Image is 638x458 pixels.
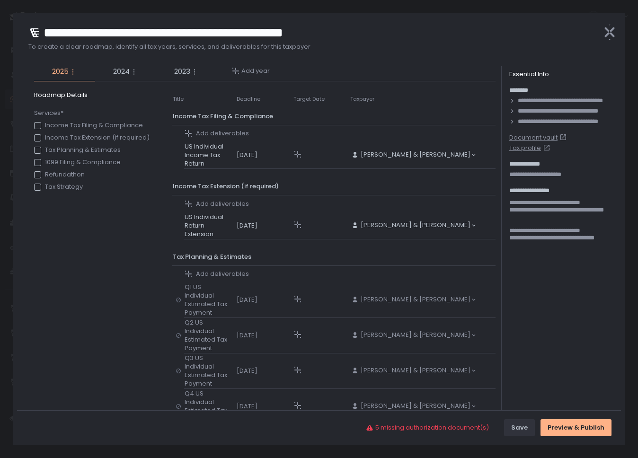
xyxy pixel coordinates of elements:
span: 2024 [113,66,130,77]
span: Q3 US Individual Estimated Tax Payment [185,354,232,388]
div: Essential Info [509,70,617,79]
div: [DATE] [237,151,292,159]
span: Services* [34,109,63,117]
div: Search for option [350,150,476,160]
span: 2023 [174,66,190,77]
input: Search for option [351,375,352,376]
div: Search for option [350,221,476,230]
span: Tax Planning & Estimates [173,252,251,261]
span: Income Tax Filing & Compliance [173,112,273,121]
a: Document vault [509,133,617,142]
span: [PERSON_NAME] & [PERSON_NAME] [361,221,470,229]
span: Income Tax Extension (if required) [173,182,279,191]
span: 5 missing authorization document(s) [375,423,489,432]
input: Search for option [351,159,352,160]
span: Q1 US Individual Estimated Tax Payment [185,283,232,317]
th: Deadline [236,91,293,108]
span: [PERSON_NAME] & [PERSON_NAME] [361,150,470,159]
span: 2025 [52,66,69,77]
span: Q4 US Individual Estimated Tax Payment [185,389,232,423]
div: Search for option [350,295,476,305]
div: [DATE] [237,402,292,411]
div: Search for option [350,402,476,411]
span: Q2 US Individual Estimated Tax Payment [185,318,232,352]
div: Save [511,423,528,432]
span: US Individual Income Tax Return [185,142,232,168]
span: Add deliverables [196,270,249,278]
span: Add deliverables [196,200,249,208]
div: Preview & Publish [548,423,604,432]
span: To create a clear roadmap, identify all tax years, services, and deliverables for this taxpayer [28,43,594,51]
div: [DATE] [237,221,292,230]
span: Roadmap Details [34,91,153,99]
button: Add year [232,67,270,75]
div: Search for option [350,366,476,376]
span: [PERSON_NAME] & [PERSON_NAME] [361,402,470,410]
input: Search for option [351,304,352,305]
div: [DATE] [237,367,292,375]
span: [PERSON_NAME] & [PERSON_NAME] [361,366,470,375]
button: Save [504,419,535,436]
div: [DATE] [237,331,292,340]
div: [DATE] [237,296,292,304]
th: Target Date [293,91,350,108]
th: Taxpayer [350,91,477,108]
a: Tax profile [509,144,617,152]
span: US Individual Return Extension [185,213,232,238]
div: Search for option [350,331,476,340]
span: [PERSON_NAME] & [PERSON_NAME] [361,295,470,304]
button: Preview & Publish [541,419,611,436]
th: Title [172,91,184,108]
span: [PERSON_NAME] & [PERSON_NAME] [361,331,470,339]
input: Search for option [351,339,352,340]
span: Add deliverables [196,129,249,138]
